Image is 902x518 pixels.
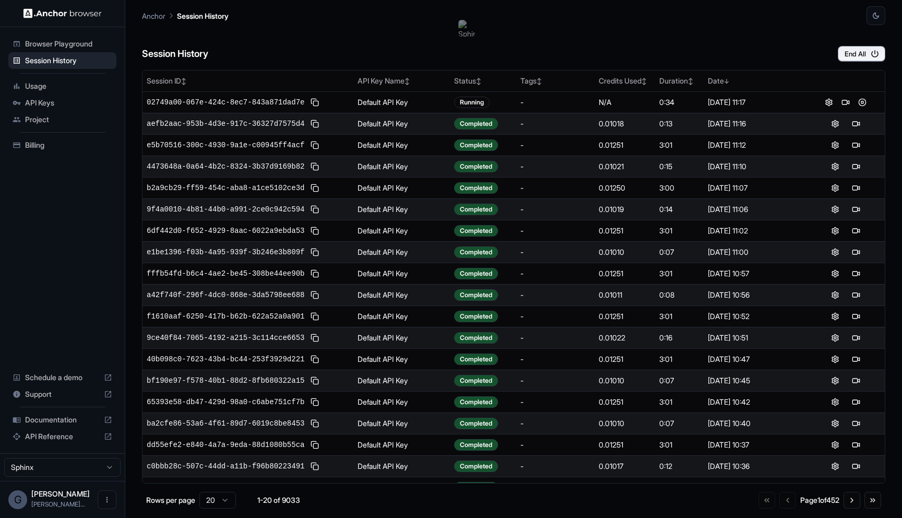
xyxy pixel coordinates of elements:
div: Tags [520,76,590,86]
span: bf190e97-f578-40b1-88d2-8fb680322a15 [147,375,304,386]
div: 0.01017 [599,461,651,472]
span: gabriel@sphinxhq.com [31,500,85,508]
div: - [520,311,590,322]
span: aefb2aac-953b-4d3e-917c-36327d7575d4 [147,119,304,129]
div: API Key Name [358,76,446,86]
div: [DATE] 10:47 [708,354,802,364]
div: 3:01 [659,311,700,322]
p: Anchor [142,10,165,21]
div: - [520,268,590,279]
div: 0:07 [659,375,700,386]
div: 0.01010 [599,375,651,386]
div: 0.01251 [599,140,651,150]
div: Status [454,76,512,86]
div: - [520,204,590,215]
img: Sphinx [458,20,475,37]
button: End All [838,46,885,62]
div: [DATE] 10:37 [708,440,802,450]
div: - [520,333,590,343]
div: Completed [454,268,498,279]
span: 65393e58-db47-429d-98a0-c6abe751cf7b [147,397,304,407]
td: Default API Key [353,327,450,348]
div: Running [454,97,490,108]
span: Browser Playground [25,39,112,49]
div: 0:07 [659,247,700,257]
div: [DATE] 10:42 [708,397,802,407]
span: 9f4a0010-4b81-44b0-a991-2ce0c942c594 [147,204,304,215]
div: Completed [454,354,498,365]
div: 0.01251 [599,226,651,236]
div: 0.01010 [599,247,651,257]
div: Completed [454,225,498,237]
div: - [520,461,590,472]
span: Support [25,389,100,399]
div: 0.01251 [599,397,651,407]
div: Session ID [147,76,349,86]
div: 0.01251 [599,311,651,322]
div: 0.01251 [599,354,651,364]
td: Default API Key [353,198,450,220]
div: [DATE] 11:16 [708,119,802,129]
td: Default API Key [353,434,450,455]
div: N/A [599,97,651,108]
div: Completed [454,311,498,322]
span: 40b098c0-7623-43b4-bc44-253f3929d221 [147,354,304,364]
div: 1-20 of 9033 [253,495,305,505]
div: - [520,161,590,172]
div: G [8,490,27,509]
div: [DATE] 10:56 [708,290,802,300]
div: Completed [454,482,498,493]
div: 3:00 [659,183,700,193]
div: Completed [454,204,498,215]
span: 4473648a-0a64-4b2c-8324-3b37d9169b82 [147,161,304,172]
div: Completed [454,139,498,151]
div: Date [708,76,802,86]
div: 0:16 [659,333,700,343]
div: 0.01010 [599,418,651,429]
div: 0:14 [659,204,700,215]
div: Credits Used [599,76,651,86]
div: Completed [454,118,498,129]
div: 3:01 [659,268,700,279]
div: 0.01022 [599,333,651,343]
span: Usage [25,81,112,91]
div: 0:13 [659,119,700,129]
div: 0.01011 [599,290,651,300]
div: - [520,140,590,150]
span: API Reference [25,431,100,442]
div: [DATE] 10:45 [708,375,802,386]
div: - [520,375,590,386]
div: [DATE] 11:07 [708,183,802,193]
td: Default API Key [353,455,450,477]
div: Completed [454,461,498,472]
div: Completed [454,289,498,301]
div: Completed [454,375,498,386]
div: [DATE] 10:36 [708,461,802,472]
td: Default API Key [353,477,450,498]
td: Default API Key [353,348,450,370]
div: 0.01251 [599,482,651,493]
p: Rows per page [146,495,195,505]
td: Default API Key [353,284,450,305]
td: Default API Key [353,263,450,284]
span: Project [25,114,112,125]
div: 0:15 [659,161,700,172]
div: Support [8,386,116,403]
span: ba2cfe86-53a6-4f61-89d7-6019c8be8453 [147,418,304,429]
td: Default API Key [353,113,450,134]
div: - [520,397,590,407]
td: Default API Key [353,156,450,177]
span: Schedule a demo [25,372,100,383]
span: 973b06d6-c09b-4a3b-952e-01e26ec74e2b [147,482,304,493]
span: b2a9cb29-ff59-454c-aba8-a1ce5102ce3d [147,183,304,193]
span: Session History [25,55,112,66]
div: 0.01019 [599,204,651,215]
div: [DATE] 11:17 [708,97,802,108]
div: [DATE] 11:02 [708,226,802,236]
div: Billing [8,137,116,154]
div: - [520,290,590,300]
div: Completed [454,396,498,408]
span: ↕ [688,77,693,85]
div: Completed [454,418,498,429]
div: 0:08 [659,290,700,300]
